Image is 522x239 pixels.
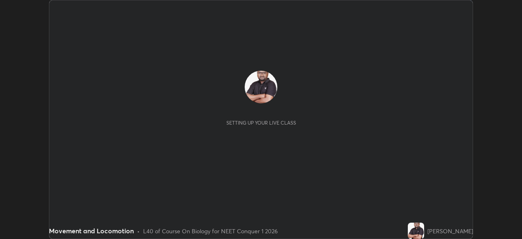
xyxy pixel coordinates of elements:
[226,120,296,126] div: Setting up your live class
[143,227,278,235] div: L40 of Course On Biology for NEET Conquer 1 2026
[408,223,424,239] img: 7f6a6c9e919a44dea16f7a057092b56d.jpg
[245,71,277,103] img: 7f6a6c9e919a44dea16f7a057092b56d.jpg
[137,227,140,235] div: •
[49,226,134,236] div: Movement and Locomotion
[427,227,473,235] div: [PERSON_NAME]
